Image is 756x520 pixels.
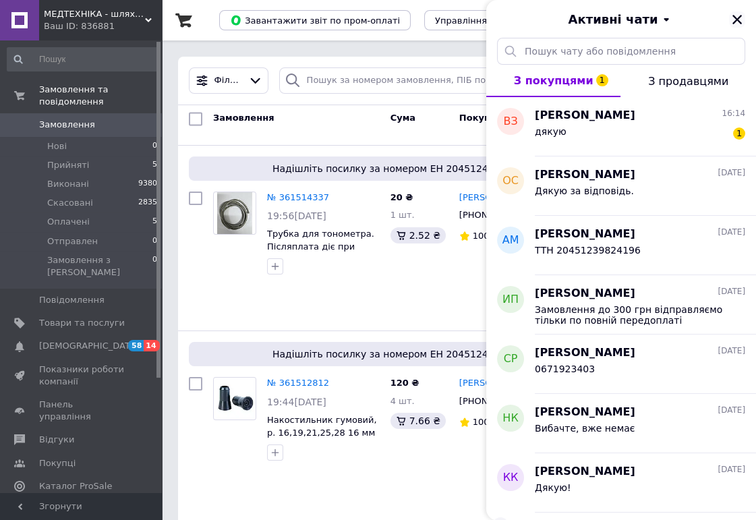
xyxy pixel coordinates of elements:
[39,457,76,469] span: Покупці
[486,97,756,156] button: ВЗ[PERSON_NAME]16:14дякую1
[504,351,518,367] span: СР
[267,229,376,264] a: Трубка для тонометра. Післяплата діє при замовленні від 300 грн.
[152,254,157,279] span: 0
[213,377,256,420] a: Фото товару
[535,423,635,434] span: Вибачте, вже немає
[194,162,724,175] span: Надішліть посилку за номером ЕН 20451246859391, щоб отримати оплату
[47,235,98,248] span: Отправлен
[497,38,745,65] input: Пошук чату або повідомлення
[718,167,745,179] span: [DATE]
[620,65,756,97] button: З продавцями
[722,108,745,119] span: 16:14
[718,345,745,357] span: [DATE]
[535,405,635,420] span: [PERSON_NAME]
[217,192,252,234] img: Фото товару
[47,178,89,190] span: Виконані
[535,108,635,123] span: [PERSON_NAME]
[486,156,756,216] button: ОС[PERSON_NAME][DATE]Дякую за відповідь.
[486,335,756,394] button: СР[PERSON_NAME][DATE]0671923403
[47,197,93,209] span: Скасовані
[47,254,152,279] span: Замовлення з [PERSON_NAME]
[390,192,413,202] span: 20 ₴
[47,216,90,228] span: Оплачені
[535,482,571,493] span: Дякую!
[47,159,89,171] span: Прийняті
[473,417,498,427] span: 100%
[596,74,608,86] span: 1
[733,127,745,140] span: 1
[535,185,634,196] span: Дякую за відповідь.
[390,378,419,388] span: 120 ₴
[535,126,566,137] span: дякую
[459,113,508,123] span: Покупець
[267,192,329,202] a: № 361514337
[152,140,157,152] span: 0
[39,399,125,423] span: Панель управління
[535,167,635,183] span: [PERSON_NAME]
[502,411,518,426] span: НК
[424,10,549,30] button: Управління статусами
[535,286,635,301] span: [PERSON_NAME]
[152,159,157,171] span: 5
[39,84,162,108] span: Замовлення та повідомлення
[503,114,517,129] span: ВЗ
[39,294,105,306] span: Повідомлення
[535,245,641,256] span: ТТН 20451239824196
[535,227,635,242] span: [PERSON_NAME]
[390,396,415,406] span: 4 шт.
[390,227,446,243] div: 2.52 ₴
[718,286,745,297] span: [DATE]
[486,275,756,335] button: ИП[PERSON_NAME][DATE]Замовлення до 300 грн відправляємо тільки по повній передоплаті
[648,75,728,88] span: З продавцями
[44,20,162,32] div: Ваш ID: 836881
[267,378,329,388] a: № 361512812
[718,227,745,238] span: [DATE]
[219,10,411,30] button: Завантажити звіт по пром-оплаті
[39,317,125,329] span: Товари та послуги
[144,340,159,351] span: 14
[502,233,519,248] span: АМ
[39,434,74,446] span: Відгуки
[7,47,158,71] input: Пошук
[459,396,540,406] span: [PHONE_NUMBER]
[44,8,145,20] span: МЕДТЕХНІКА - шлях до здоров'я
[138,197,157,209] span: 2835
[214,74,243,87] span: Фільтри
[524,11,718,28] button: Активні чати
[435,16,538,26] span: Управління статусами
[138,178,157,190] span: 9380
[486,216,756,275] button: АМ[PERSON_NAME][DATE]ТТН 20451239824196
[39,364,125,388] span: Показники роботи компанії
[39,119,95,131] span: Замовлення
[267,397,326,407] span: 19:44[DATE]
[535,304,726,326] span: Замовлення до 300 грн відправляємо тільки по повній передоплаті
[729,11,745,28] button: Закрити
[390,113,415,123] span: Cума
[214,378,256,419] img: Фото товару
[459,192,532,204] a: [PERSON_NAME]
[718,464,745,475] span: [DATE]
[459,210,540,220] span: [PHONE_NUMBER]
[486,65,620,97] button: З покупцями1
[390,210,415,220] span: 1 шт.
[39,340,139,352] span: [DEMOGRAPHIC_DATA]
[486,453,756,513] button: КК[PERSON_NAME][DATE]Дякую!
[213,192,256,235] a: Фото товару
[514,74,593,87] span: З покупцями
[267,210,326,221] span: 19:56[DATE]
[230,14,400,26] span: Завантажити звіт по пром-оплаті
[390,413,446,429] div: 7.66 ₴
[535,464,635,480] span: [PERSON_NAME]
[535,364,595,374] span: 0671923403
[568,11,658,28] span: Активні чати
[213,113,274,123] span: Замовлення
[279,67,513,94] input: Пошук за номером замовлення, ПІБ покупця, номером телефону, Email, номером накладної
[535,345,635,361] span: [PERSON_NAME]
[267,415,377,438] a: Накостильник гумовий, р. 16,19,21,25,28 16 мм
[194,347,724,361] span: Надішліть посилку за номером ЕН 20451246857424, щоб отримати оплату
[718,405,745,416] span: [DATE]
[473,231,498,241] span: 100%
[459,377,532,390] a: [PERSON_NAME]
